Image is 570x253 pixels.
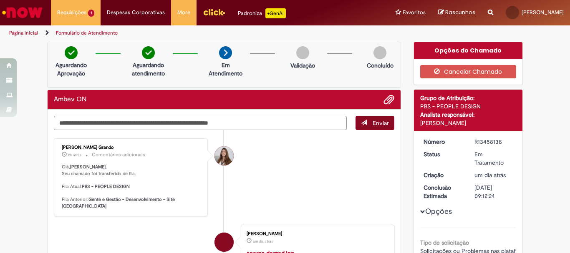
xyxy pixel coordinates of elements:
div: Opções do Chamado [414,42,523,59]
span: Despesas Corporativas [107,8,165,17]
div: R13458138 [474,138,513,146]
b: Gente e Gestão - Desenvolvimento - Site [GEOGRAPHIC_DATA] [62,196,176,209]
p: Aguardando atendimento [128,61,169,78]
b: PBS - PEOPLE DESIGN [82,183,130,190]
img: ServiceNow [1,4,44,21]
time: 29/08/2025 17:26:07 [68,153,81,158]
small: Comentários adicionais [92,151,145,158]
span: Enviar [373,119,389,127]
div: Gabriela Pizzol Grando [214,146,234,165]
div: [PERSON_NAME] [247,231,386,236]
p: Em Atendimento [205,61,246,78]
ul: Trilhas de página [6,25,374,41]
div: Em Tratamento [474,150,513,167]
span: More [177,8,190,17]
time: 28/08/2025 14:12:21 [474,171,506,179]
button: Enviar [356,116,394,130]
span: [PERSON_NAME] [522,9,564,16]
b: Tipo de solicitação [420,239,469,246]
p: +GenAi [265,8,286,18]
div: Grupo de Atribuição: [420,94,517,102]
div: [PERSON_NAME] Grando [62,145,201,150]
div: Analista responsável: [420,110,517,119]
img: click_logo_yellow_360x200.png [203,6,225,18]
span: 1 [88,10,94,17]
time: 28/08/2025 14:12:17 [253,239,273,244]
div: Padroniza [238,8,286,18]
span: 2h atrás [68,153,81,158]
span: Requisições [57,8,86,17]
span: um dia atrás [253,239,273,244]
button: Cancelar Chamado [420,65,517,78]
img: check-circle-green.png [65,46,78,59]
div: Mike Esteves De Lima [214,233,234,252]
dt: Criação [417,171,469,179]
img: arrow-next.png [219,46,232,59]
img: img-circle-grey.png [373,46,386,59]
dt: Conclusão Estimada [417,183,469,200]
span: Favoritos [403,8,426,17]
img: check-circle-green.png [142,46,155,59]
p: Olá, , Seu chamado foi transferido de fila. Fila Atual: Fila Anterior: [62,164,201,210]
dt: Status [417,150,469,158]
dt: Número [417,138,469,146]
b: [PERSON_NAME] [70,164,106,170]
textarea: Digite sua mensagem aqui... [54,116,347,130]
p: Concluído [367,61,393,70]
a: Formulário de Atendimento [56,30,118,36]
div: PBS - PEOPLE DESIGN [420,102,517,110]
div: 28/08/2025 14:12:21 [474,171,513,179]
a: Rascunhos [438,9,475,17]
p: Validação [290,61,315,70]
span: Rascunhos [445,8,475,16]
span: um dia atrás [474,171,506,179]
div: [DATE] 09:12:24 [474,183,513,200]
button: Adicionar anexos [383,94,394,105]
h2: Ambev ON Histórico de tíquete [54,96,86,103]
img: img-circle-grey.png [296,46,309,59]
a: Página inicial [9,30,38,36]
p: Aguardando Aprovação [51,61,91,78]
div: [PERSON_NAME] [420,119,517,127]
